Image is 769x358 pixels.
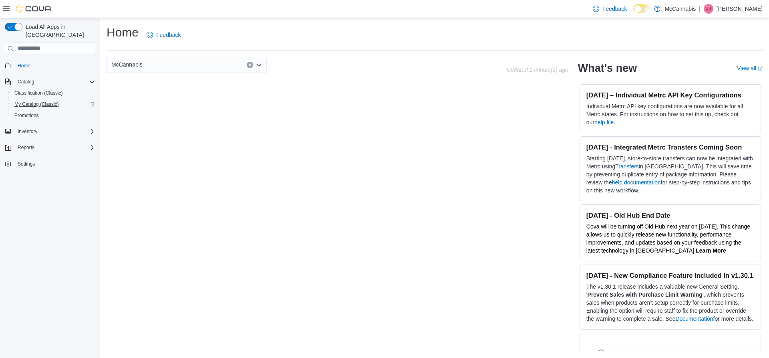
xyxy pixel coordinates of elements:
span: Home [18,63,30,69]
span: Inventory [18,128,37,135]
span: Promotions [14,112,39,119]
h3: [DATE] - New Compliance Feature Included in v1.30.1 [586,271,754,279]
span: Feedback [602,5,627,13]
a: Feedback [143,27,184,43]
button: Clear input [247,62,253,68]
img: Cova [16,5,52,13]
span: My Catalog (Classic) [14,101,59,107]
nav: Complex example [5,57,95,191]
button: Inventory [14,127,40,136]
a: help file [594,119,614,125]
button: Open list of options [256,62,262,68]
span: Settings [18,161,35,167]
span: Cova will be turning off Old Hub next year on [DATE]. This change allows us to quickly release ne... [586,223,750,254]
h3: [DATE] - Old Hub End Date [586,211,754,219]
a: Classification (Classic) [11,88,66,98]
svg: External link [758,66,763,71]
h3: [DATE] – Individual Metrc API Key Configurations [586,91,754,99]
button: Classification (Classic) [8,87,99,99]
p: Updated 1 minute(s) ago [507,67,568,73]
p: Starting [DATE], store-to-store transfers can now be integrated with Metrc using in [GEOGRAPHIC_D... [586,154,754,194]
h3: [DATE] - Integrated Metrc Transfers Coming Soon [586,143,754,151]
button: Reports [2,142,99,153]
a: Documentation [675,316,713,322]
p: McCannabis [664,4,696,14]
div: Julie Juteau [704,4,713,14]
span: Catalog [18,79,34,85]
button: Reports [14,143,38,152]
span: Reports [14,143,95,152]
a: Settings [14,159,38,169]
span: Catalog [14,77,95,87]
p: Individual Metrc API key configurations are now available for all Metrc states. For instructions ... [586,102,754,126]
button: Catalog [2,76,99,87]
input: Dark Mode [633,4,650,13]
span: JJ [706,4,711,14]
span: My Catalog (Classic) [11,99,95,109]
button: Promotions [8,110,99,121]
p: | [699,4,701,14]
button: Catalog [14,77,37,87]
span: Feedback [156,31,181,39]
a: Learn More [696,247,726,254]
span: Home [14,61,95,71]
h2: What's new [578,62,637,75]
a: Promotions [11,111,42,120]
span: Settings [14,159,95,169]
a: Transfers [615,163,639,170]
a: Feedback [590,1,630,17]
span: Inventory [14,127,95,136]
button: Inventory [2,126,99,137]
a: Home [14,61,34,71]
span: McCannabis [111,60,143,69]
span: Reports [18,144,34,151]
button: Settings [2,158,99,170]
button: My Catalog (Classic) [8,99,99,110]
strong: Prevent Sales with Purchase Limit Warning [588,291,703,298]
span: Classification (Classic) [14,90,63,96]
span: Load All Apps in [GEOGRAPHIC_DATA] [22,23,95,39]
a: My Catalog (Classic) [11,99,62,109]
a: help documentation [612,179,661,186]
h1: Home [107,24,139,40]
p: [PERSON_NAME] [717,4,763,14]
p: The v1.30.1 release includes a valuable new General Setting, ' ', which prevents sales when produ... [586,283,754,323]
span: Classification (Classic) [11,88,95,98]
span: Promotions [11,111,95,120]
button: Home [2,60,99,71]
a: View allExternal link [737,65,763,71]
